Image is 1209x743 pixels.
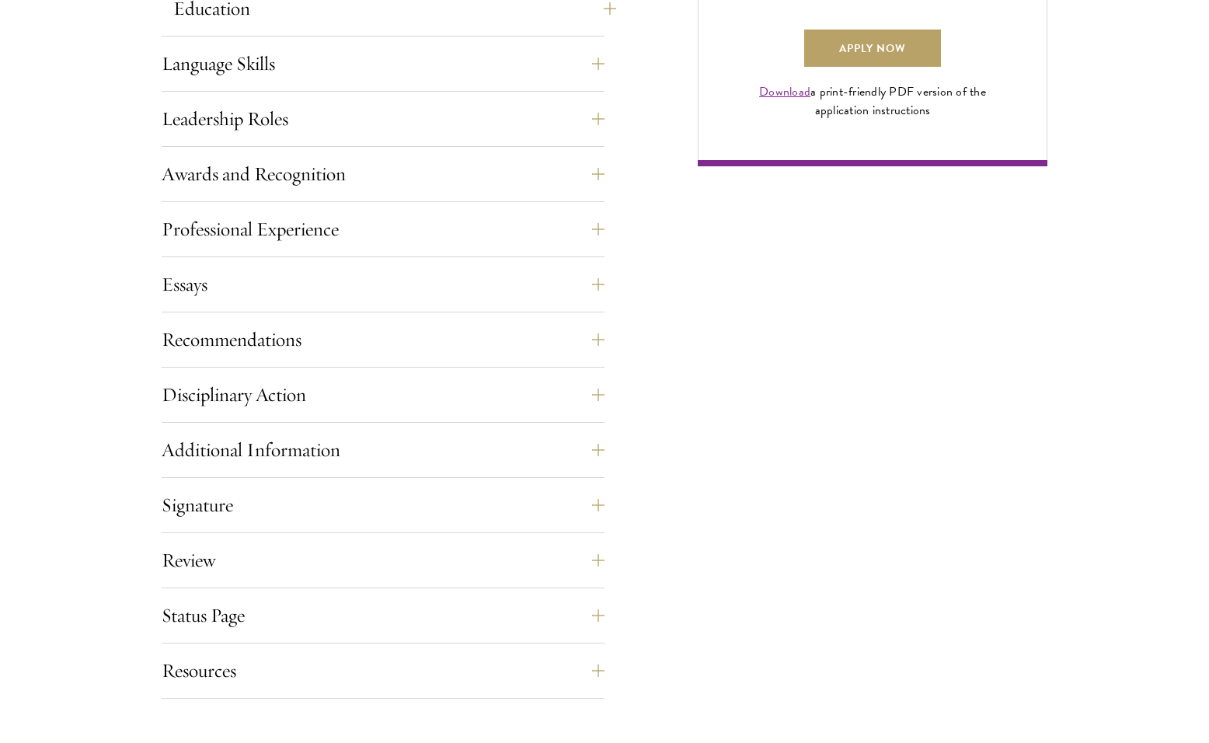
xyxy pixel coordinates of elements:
[162,597,604,634] button: Status Page
[162,321,604,358] button: Recommendations
[804,30,941,67] a: Apply Now
[162,487,604,524] button: Signature
[162,266,604,303] button: Essays
[741,82,1004,120] div: a print-friendly PDF version of the application instructions
[162,211,604,248] button: Professional Experience
[162,542,604,579] button: Review
[162,45,604,82] button: Language Skills
[162,100,604,138] button: Leadership Roles
[759,82,810,101] a: Download
[162,376,604,413] button: Disciplinary Action
[162,431,604,469] button: Additional Information
[162,652,604,689] button: Resources
[162,155,604,193] button: Awards and Recognition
